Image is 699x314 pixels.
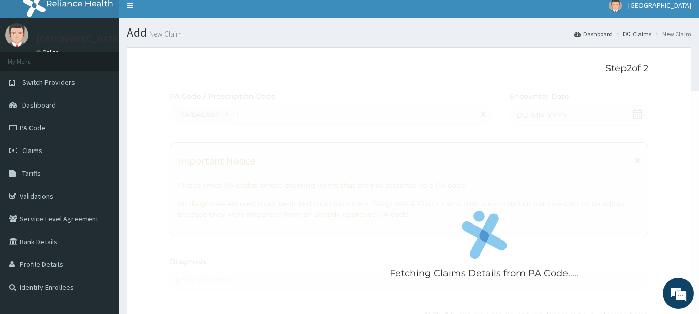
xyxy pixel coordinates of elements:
div: Chat with us now [54,58,174,71]
p: [GEOGRAPHIC_DATA] [36,34,122,43]
span: [GEOGRAPHIC_DATA] [628,1,691,10]
a: Online [36,49,61,56]
textarea: Type your message and hit 'Enter' [5,206,197,243]
h1: Add [127,26,691,39]
a: Dashboard [574,29,613,38]
a: Claims [623,29,651,38]
p: Step 2 of 2 [170,63,649,74]
span: Dashboard [22,100,56,110]
span: Tariffs [22,169,41,178]
p: Fetching Claims Details from PA Code..... [390,267,578,280]
img: d_794563401_company_1708531726252_794563401 [19,52,42,78]
div: Minimize live chat window [170,5,195,30]
span: Switch Providers [22,78,75,87]
small: New Claim [147,30,182,38]
span: We're online! [60,92,143,197]
li: New Claim [652,29,691,38]
img: User Image [5,23,28,47]
span: Claims [22,146,42,155]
